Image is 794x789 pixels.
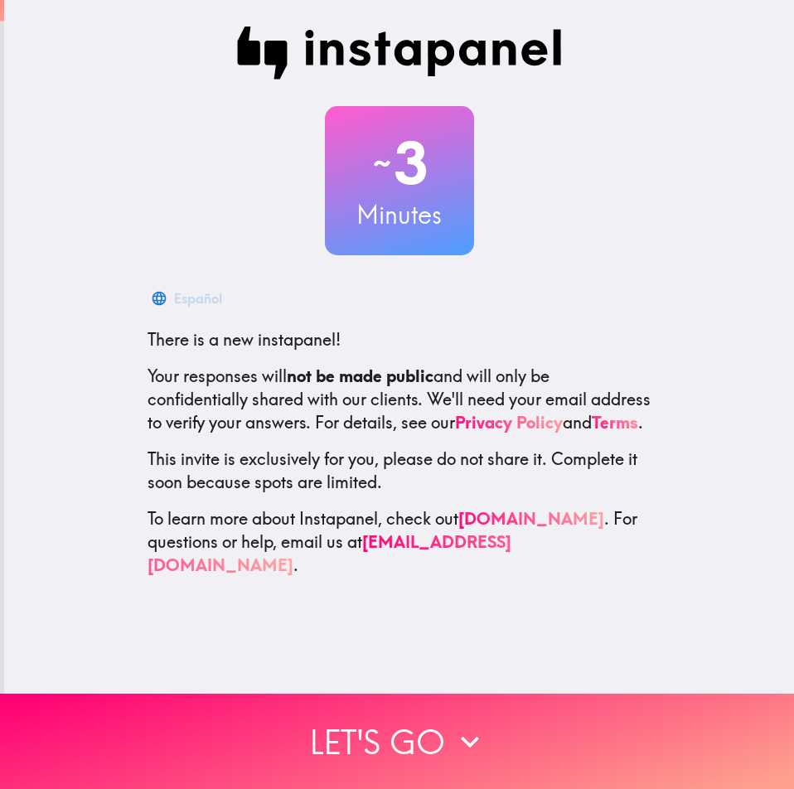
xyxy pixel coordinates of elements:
a: [DOMAIN_NAME] [458,508,604,529]
a: [EMAIL_ADDRESS][DOMAIN_NAME] [148,531,511,575]
span: ~ [370,138,394,188]
a: Terms [592,412,638,433]
a: Privacy Policy [455,412,563,433]
img: Instapanel [237,27,562,80]
b: not be made public [287,365,433,386]
p: Your responses will and will only be confidentially shared with our clients. We'll need your emai... [148,365,651,434]
div: Español [174,287,222,310]
p: To learn more about Instapanel, check out . For questions or help, email us at . [148,507,651,577]
h3: Minutes [325,197,474,232]
button: Español [148,282,229,315]
span: There is a new instapanel! [148,329,341,350]
h2: 3 [325,129,474,197]
p: This invite is exclusively for you, please do not share it. Complete it soon because spots are li... [148,448,651,494]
